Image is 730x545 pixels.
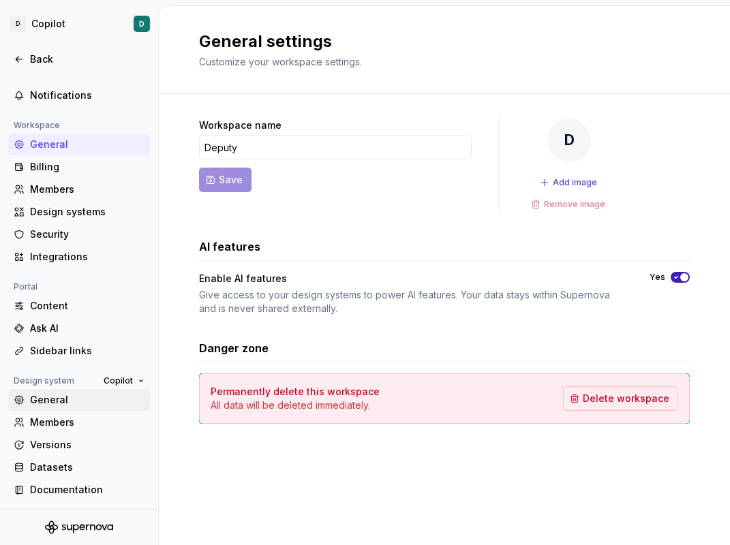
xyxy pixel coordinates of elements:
[139,18,145,29] div: D
[199,119,282,132] label: Workspace name
[30,205,145,219] div: Design systems
[199,272,287,285] div: Enable AI features
[8,223,150,245] a: Security
[30,52,145,66] div: Back
[8,389,150,411] a: General
[563,386,678,411] button: Delete workspace
[8,373,80,389] div: Design system
[30,138,145,151] div: General
[30,461,145,474] div: Datasets
[8,156,150,178] a: Billing
[8,279,43,295] div: Portal
[8,456,150,478] a: Datasets
[8,117,65,134] div: Workspace
[8,134,150,155] a: General
[650,272,665,283] label: Yes
[199,56,362,67] span: Customize your workspace settings.
[30,393,145,407] div: General
[30,160,145,174] div: Billing
[31,17,65,31] div: Copilot
[8,178,150,200] a: Members
[8,201,150,223] a: Design systems
[3,9,155,39] button: DCopilotD
[199,288,625,315] div: Give access to your design systems to power AI features. Your data stays within Supernova and is ...
[553,177,597,188] span: Add image
[30,322,145,335] div: Ask AI
[199,340,269,356] h3: Danger zone
[8,317,150,339] a: Ask AI
[583,392,669,405] span: Delete workspace
[30,250,145,264] div: Integrations
[8,434,150,456] a: Versions
[8,479,150,501] a: Documentation
[30,299,145,313] div: Content
[30,438,145,452] div: Versions
[30,183,145,196] div: Members
[211,385,380,399] h4: Permanently delete this workspace
[10,16,26,32] div: D
[8,48,150,70] a: Back
[547,119,591,162] div: D
[30,416,145,429] div: Members
[30,228,145,241] div: Security
[30,89,145,102] div: Notifications
[30,483,145,497] div: Documentation
[199,31,362,52] h2: General settings
[30,344,145,358] div: Sidebar links
[8,84,150,106] a: Notifications
[104,375,133,386] span: Copilot
[199,238,260,255] h3: AI features
[8,340,150,362] a: Sidebar links
[536,173,603,192] button: Add image
[211,399,380,412] p: All data will be deleted immediately.
[8,295,150,317] a: Content
[8,411,150,433] a: Members
[8,246,150,268] a: Integrations
[45,520,113,534] svg: Supernova Logo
